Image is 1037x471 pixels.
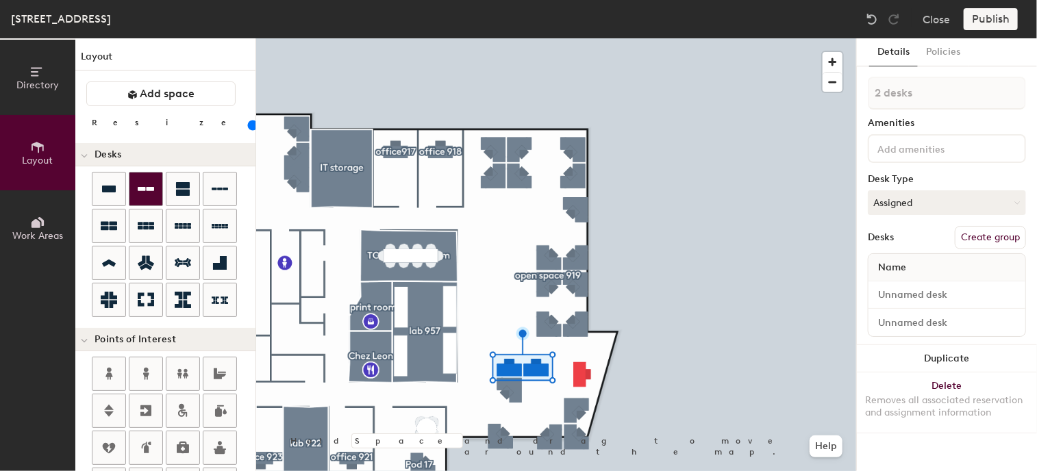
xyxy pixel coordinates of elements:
span: Directory [16,79,59,91]
button: Add space [86,81,236,106]
div: [STREET_ADDRESS] [11,10,111,27]
div: Resize [92,117,243,128]
h1: Layout [75,49,255,71]
input: Unnamed desk [871,285,1023,305]
div: Amenities [868,118,1026,129]
button: Help [810,435,842,457]
span: Name [871,255,913,280]
button: Details [869,38,918,66]
button: Close [923,8,950,30]
img: Undo [865,12,879,26]
div: Desk Type [868,174,1026,185]
div: Removes all associated reservation and assignment information [865,394,1029,419]
button: Policies [918,38,969,66]
button: DeleteRemoves all associated reservation and assignment information [857,372,1037,433]
input: Add amenities [875,140,998,156]
div: Desks [868,232,894,243]
span: Work Areas [12,230,63,242]
input: Unnamed desk [871,313,1023,332]
img: Redo [887,12,901,26]
button: Duplicate [857,345,1037,372]
span: Add space [140,87,195,101]
span: Desks [95,149,121,160]
span: Layout [23,155,53,166]
button: Create group [955,226,1026,249]
button: Assigned [868,190,1026,215]
span: Points of Interest [95,334,176,345]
